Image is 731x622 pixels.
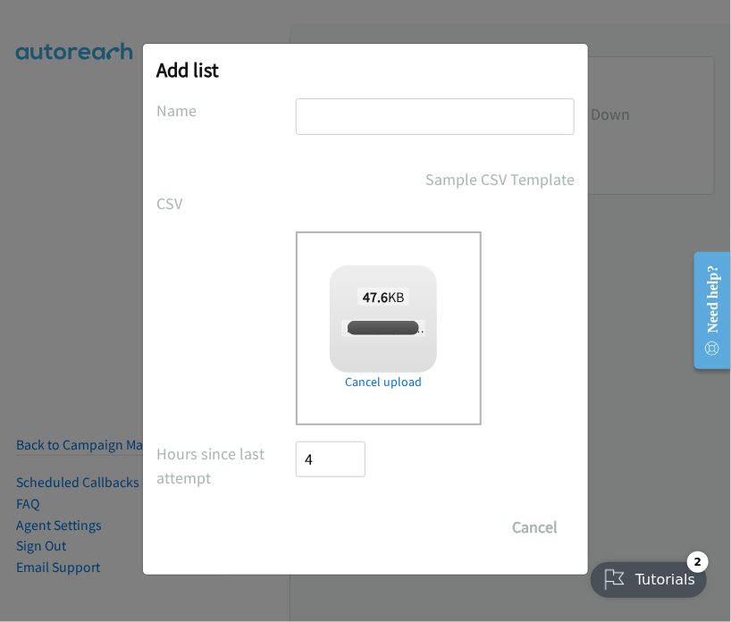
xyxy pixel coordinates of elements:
[425,167,575,191] a: Sample CSV Template
[580,544,718,609] iframe: Checklist
[341,320,539,337] span: Dell laptop desktop CSG campaign.xlsx
[330,373,437,391] a: Cancel upload
[680,240,731,382] iframe: Resource Center
[156,191,296,215] label: CSV
[363,288,388,306] strong: 47.6
[156,98,296,122] label: Name
[156,57,575,82] h2: Add list
[357,288,410,306] span: KB
[156,441,296,490] label: Hours since last attempt
[495,509,575,545] button: Cancel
